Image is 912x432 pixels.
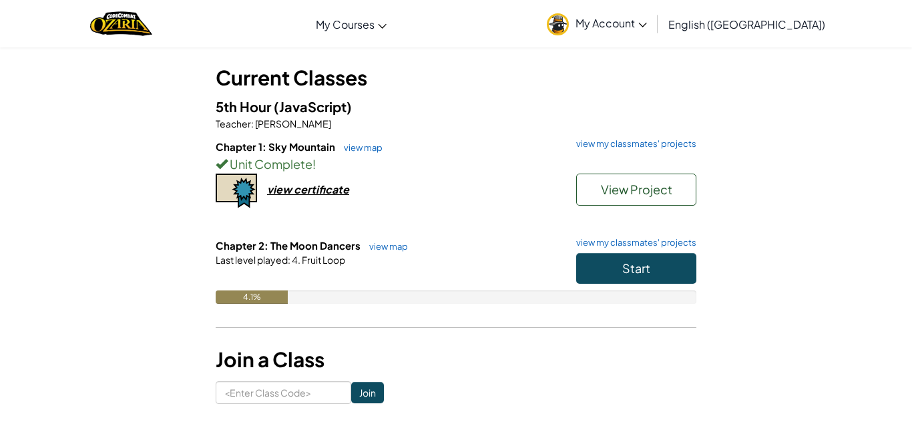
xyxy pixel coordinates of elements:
span: (JavaScript) [274,98,352,115]
span: Unit Complete [228,156,312,172]
img: certificate-icon.png [216,174,257,208]
h3: Current Classes [216,63,696,93]
span: Fruit Loop [300,254,345,266]
span: : [251,118,254,130]
span: 4. [290,254,300,266]
span: My Account [576,16,647,30]
span: Chapter 2: The Moon Dancers [216,239,363,252]
span: Last level played [216,254,288,266]
img: Home [90,10,152,37]
button: View Project [576,174,696,206]
a: view map [363,241,408,252]
a: view my classmates' projects [569,140,696,148]
div: view certificate [267,182,349,196]
img: avatar [547,13,569,35]
a: My Courses [309,6,393,42]
div: 4.1% [216,290,288,304]
a: view certificate [216,182,349,196]
span: Start [622,260,650,276]
a: English ([GEOGRAPHIC_DATA]) [662,6,832,42]
span: English ([GEOGRAPHIC_DATA]) [668,17,825,31]
input: <Enter Class Code> [216,381,351,404]
span: Teacher [216,118,251,130]
button: Start [576,253,696,284]
a: view my classmates' projects [569,238,696,247]
a: view map [337,142,383,153]
a: My Account [540,3,654,45]
span: My Courses [316,17,375,31]
input: Join [351,382,384,403]
span: : [288,254,290,266]
h3: Join a Class [216,345,696,375]
span: 5th Hour [216,98,274,115]
a: Ozaria by CodeCombat logo [90,10,152,37]
span: [PERSON_NAME] [254,118,331,130]
span: View Project [601,182,672,197]
span: Chapter 1: Sky Mountain [216,140,337,153]
span: ! [312,156,316,172]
